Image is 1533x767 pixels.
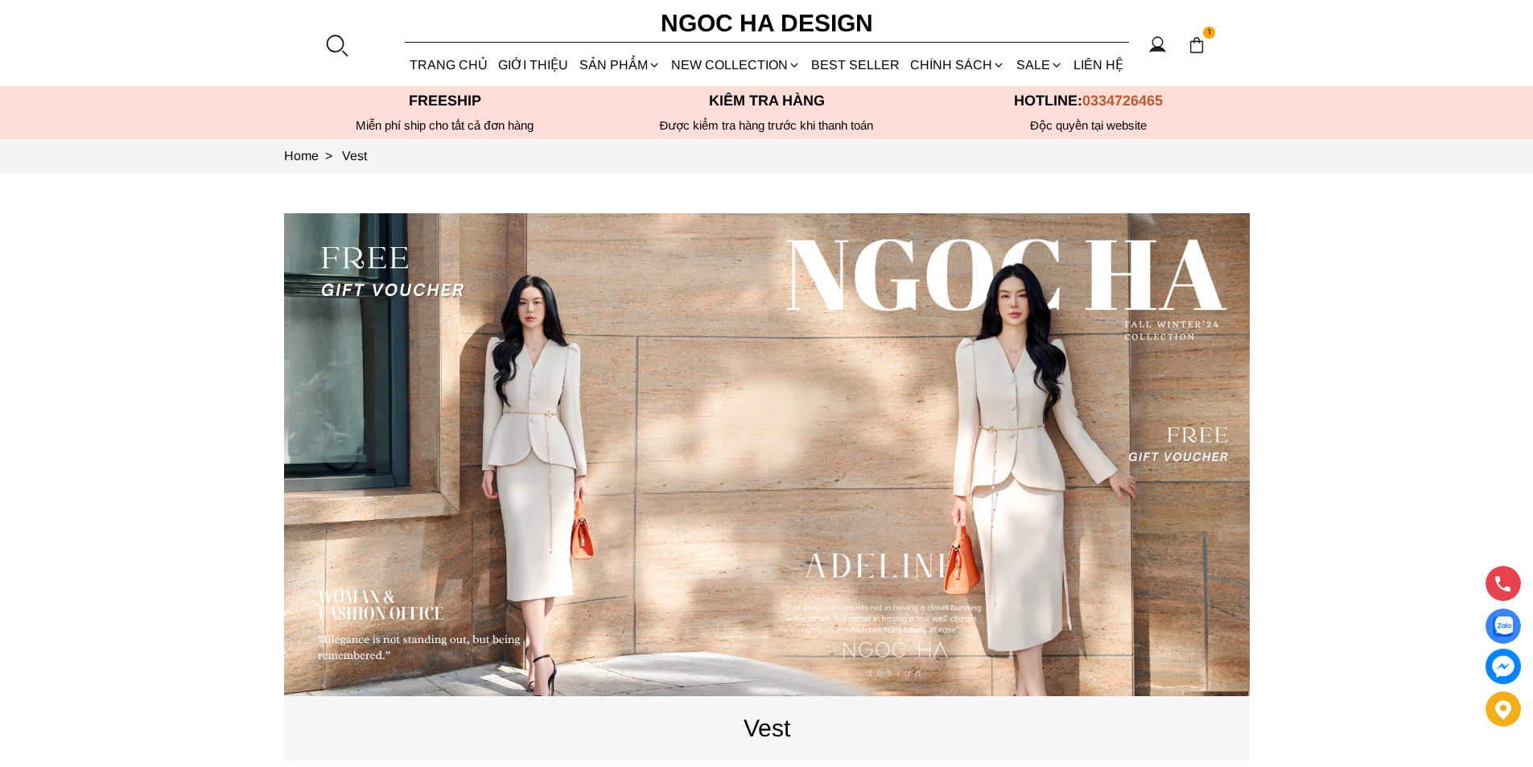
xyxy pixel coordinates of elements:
a: messenger [1486,649,1521,684]
font: Kiểm tra hàng [709,93,825,109]
img: Display image [1493,616,1513,637]
a: Ngoc Ha Design [646,4,888,43]
a: LIÊN HỆ [1068,43,1128,86]
a: BEST SELLER [806,43,905,86]
div: SẢN PHẨM [574,43,666,86]
a: SALE [1011,43,1068,86]
span: 0334726465 [1082,93,1163,109]
a: Link to Vest [342,149,367,163]
div: Miễn phí ship cho tất cả đơn hàng [284,118,606,133]
p: Freeship [284,93,606,109]
a: GIỚI THIỆU [493,43,574,86]
h6: Độc quyền tại website [928,118,1250,133]
a: NEW COLLECTION [666,43,806,86]
p: Được kiểm tra hàng trước khi thanh toán [606,118,928,133]
img: img-CART-ICON-ksit0nf1 [1188,36,1205,54]
span: 1 [1203,27,1216,39]
p: Hotline: [928,93,1250,109]
span: > [319,149,339,163]
a: Link to Home [284,149,342,163]
div: Chính sách [905,43,1011,86]
p: Vest [284,709,1250,747]
a: TRANG CHỦ [405,43,493,86]
a: Display image [1486,608,1521,644]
